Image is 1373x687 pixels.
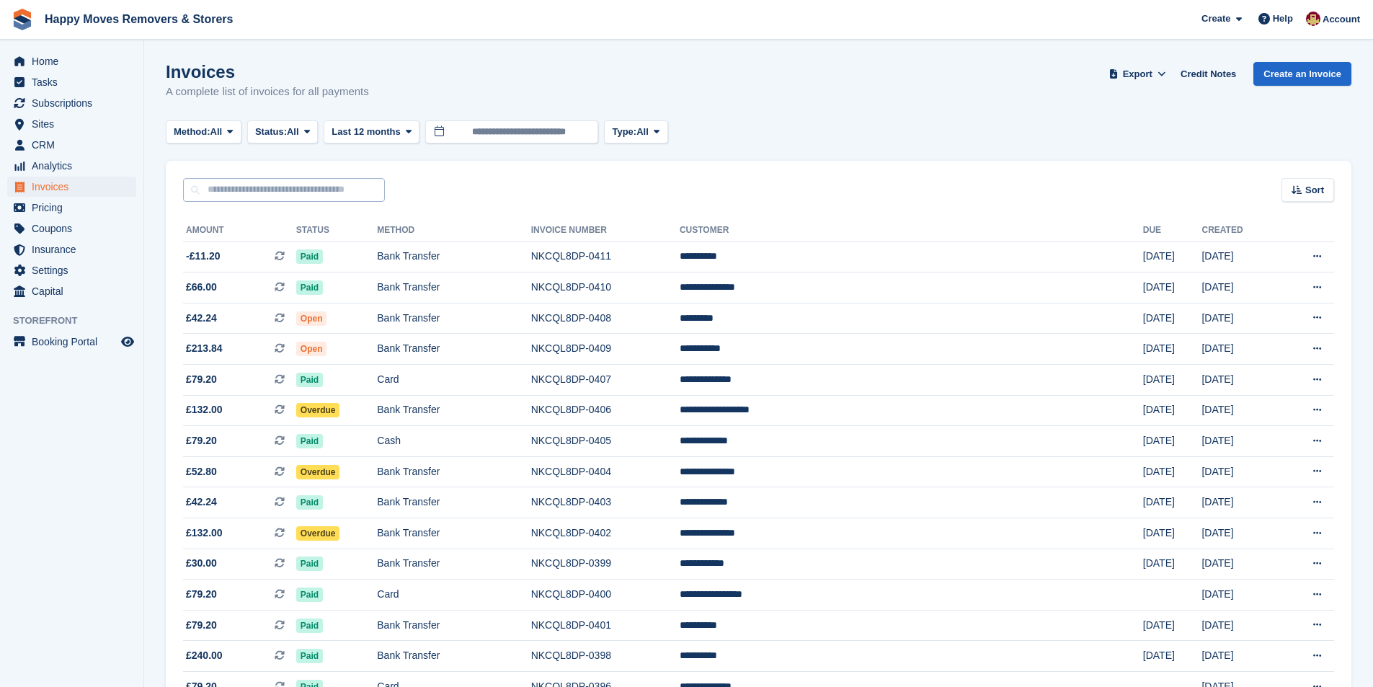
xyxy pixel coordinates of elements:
[186,556,217,571] span: £30.00
[186,433,217,448] span: £79.20
[1143,641,1202,672] td: [DATE]
[186,249,220,264] span: -£11.20
[1201,272,1278,303] td: [DATE]
[7,114,136,134] a: menu
[255,125,287,139] span: Status:
[377,487,530,518] td: Bank Transfer
[531,456,680,487] td: NKCQL8DP-0404
[1323,12,1360,27] span: Account
[1273,12,1293,26] span: Help
[166,62,369,81] h1: Invoices
[7,51,136,71] a: menu
[1201,610,1278,641] td: [DATE]
[377,303,530,334] td: Bank Transfer
[1143,456,1202,487] td: [DATE]
[7,281,136,301] a: menu
[186,526,223,541] span: £132.00
[1201,426,1278,457] td: [DATE]
[324,120,419,144] button: Last 12 months
[1306,12,1320,26] img: Steven Fry
[1201,641,1278,672] td: [DATE]
[186,372,217,387] span: £79.20
[296,311,327,326] span: Open
[7,218,136,239] a: menu
[531,303,680,334] td: NKCQL8DP-0408
[174,125,210,139] span: Method:
[186,618,217,633] span: £79.20
[287,125,299,139] span: All
[39,7,239,31] a: Happy Moves Removers & Storers
[7,156,136,176] a: menu
[166,84,369,100] p: A complete list of invoices for all payments
[1201,580,1278,611] td: [DATE]
[296,495,323,510] span: Paid
[186,280,217,295] span: £66.00
[296,588,323,602] span: Paid
[680,219,1143,242] th: Customer
[1201,334,1278,365] td: [DATE]
[636,125,649,139] span: All
[186,464,217,479] span: £52.80
[32,332,118,352] span: Booking Portal
[296,619,323,633] span: Paid
[377,241,530,272] td: Bank Transfer
[296,219,377,242] th: Status
[296,465,340,479] span: Overdue
[7,198,136,218] a: menu
[32,51,118,71] span: Home
[247,120,318,144] button: Status: All
[377,365,530,396] td: Card
[7,93,136,113] a: menu
[1175,62,1242,86] a: Credit Notes
[377,518,530,549] td: Bank Transfer
[296,403,340,417] span: Overdue
[32,218,118,239] span: Coupons
[1201,241,1278,272] td: [DATE]
[1201,219,1278,242] th: Created
[1201,549,1278,580] td: [DATE]
[1201,303,1278,334] td: [DATE]
[1201,518,1278,549] td: [DATE]
[604,120,667,144] button: Type: All
[1201,12,1230,26] span: Create
[531,641,680,672] td: NKCQL8DP-0398
[32,93,118,113] span: Subscriptions
[32,114,118,134] span: Sites
[377,580,530,611] td: Card
[1143,303,1202,334] td: [DATE]
[531,365,680,396] td: NKCQL8DP-0407
[1143,610,1202,641] td: [DATE]
[531,395,680,426] td: NKCQL8DP-0406
[531,549,680,580] td: NKCQL8DP-0399
[377,610,530,641] td: Bank Transfer
[32,260,118,280] span: Settings
[1143,219,1202,242] th: Due
[531,272,680,303] td: NKCQL8DP-0410
[1201,365,1278,396] td: [DATE]
[377,549,530,580] td: Bank Transfer
[32,156,118,176] span: Analytics
[186,402,223,417] span: £132.00
[531,610,680,641] td: NKCQL8DP-0401
[186,587,217,602] span: £79.20
[296,434,323,448] span: Paid
[377,334,530,365] td: Bank Transfer
[296,342,327,356] span: Open
[1143,549,1202,580] td: [DATE]
[531,580,680,611] td: NKCQL8DP-0400
[183,219,296,242] th: Amount
[7,72,136,92] a: menu
[1143,272,1202,303] td: [DATE]
[119,333,136,350] a: Preview store
[210,125,223,139] span: All
[296,649,323,663] span: Paid
[1143,241,1202,272] td: [DATE]
[1143,487,1202,518] td: [DATE]
[296,557,323,571] span: Paid
[332,125,400,139] span: Last 12 months
[296,249,323,264] span: Paid
[186,311,217,326] span: £42.24
[32,281,118,301] span: Capital
[1253,62,1351,86] a: Create an Invoice
[1201,487,1278,518] td: [DATE]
